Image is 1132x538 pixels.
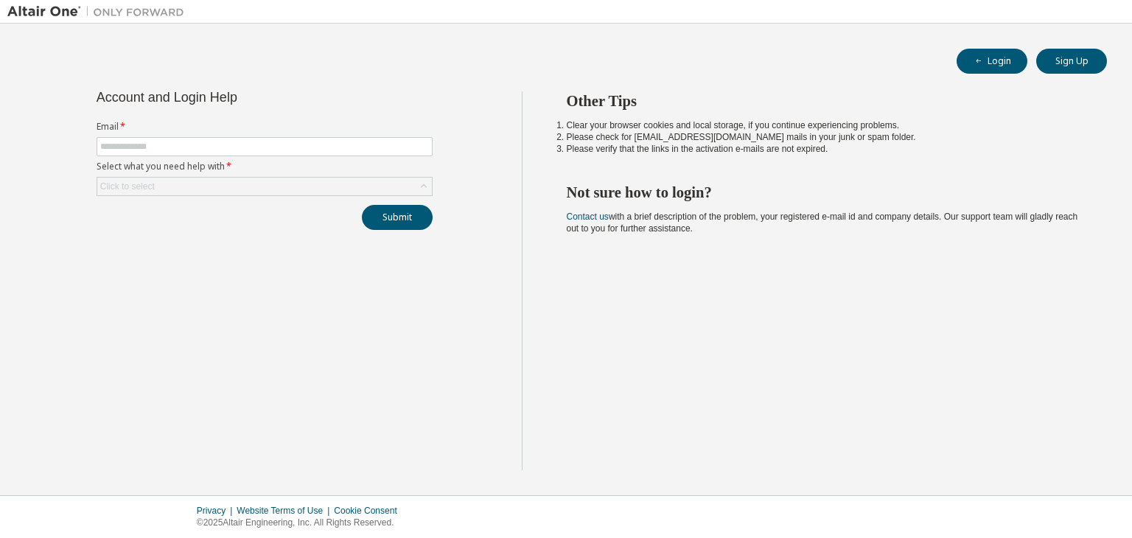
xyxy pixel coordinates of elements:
button: Login [957,49,1027,74]
li: Please check for [EMAIL_ADDRESS][DOMAIN_NAME] mails in your junk or spam folder. [567,131,1081,143]
img: Altair One [7,4,192,19]
div: Website Terms of Use [237,505,334,517]
div: Click to select [100,181,155,192]
li: Please verify that the links in the activation e-mails are not expired. [567,143,1081,155]
span: with a brief description of the problem, your registered e-mail id and company details. Our suppo... [567,212,1078,234]
button: Sign Up [1036,49,1107,74]
div: Cookie Consent [334,505,405,517]
div: Privacy [197,505,237,517]
h2: Not sure how to login? [567,183,1081,202]
div: Click to select [97,178,432,195]
p: © 2025 Altair Engineering, Inc. All Rights Reserved. [197,517,406,529]
div: Account and Login Help [97,91,366,103]
h2: Other Tips [567,91,1081,111]
button: Submit [362,205,433,230]
li: Clear your browser cookies and local storage, if you continue experiencing problems. [567,119,1081,131]
label: Select what you need help with [97,161,433,172]
a: Contact us [567,212,609,222]
label: Email [97,121,433,133]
